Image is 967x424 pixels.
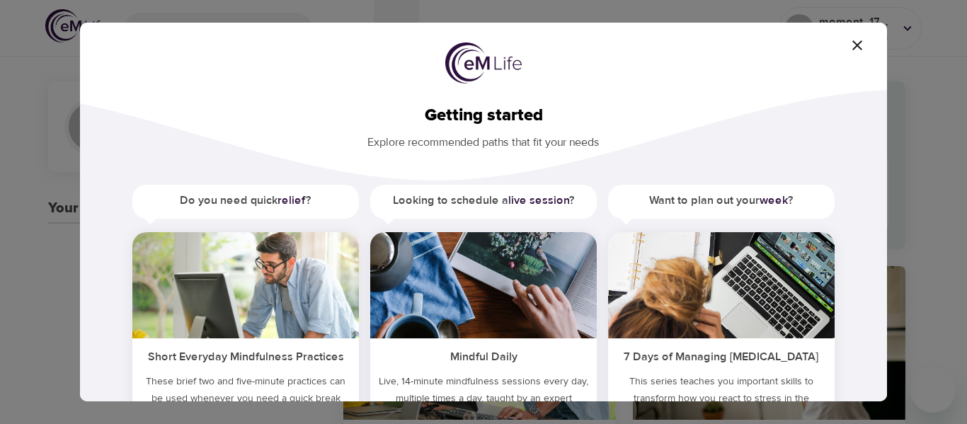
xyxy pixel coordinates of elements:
[608,185,835,217] h5: Want to plan out your ?
[445,42,522,84] img: logo
[132,338,359,373] h5: Short Everyday Mindfulness Practices
[103,126,864,151] p: Explore recommended paths that fit your needs
[608,232,835,338] img: ims
[370,338,597,373] h5: Mindful Daily
[608,338,835,373] h5: 7 Days of Managing [MEDICAL_DATA]
[277,193,306,207] a: relief
[508,193,569,207] a: live session
[370,185,597,217] h5: Looking to schedule a ?
[132,232,359,338] img: ims
[370,232,597,338] img: ims
[132,185,359,217] h5: Do you need quick ?
[760,193,788,207] a: week
[103,105,864,126] h2: Getting started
